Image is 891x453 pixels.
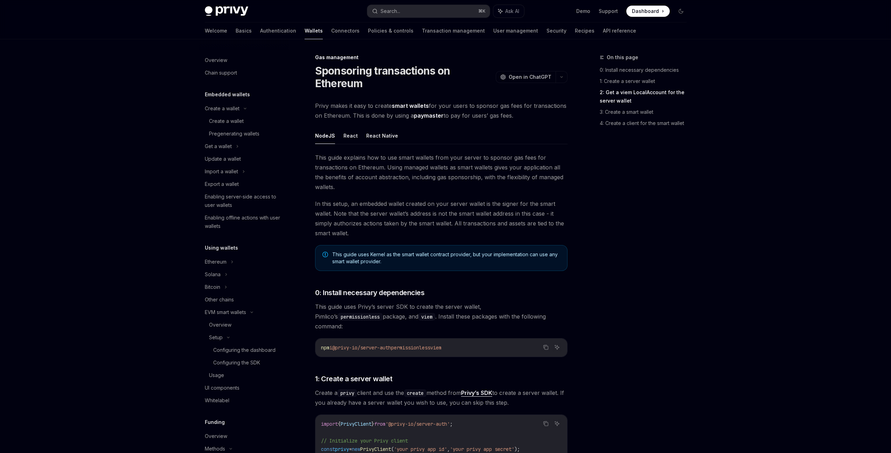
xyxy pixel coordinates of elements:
[450,446,514,452] span: 'your privy app secret'
[461,389,492,397] a: Privy’s SDK
[205,6,248,16] img: dark logo
[199,382,289,394] a: UI components
[600,87,692,106] a: 2: Get a viem LocalAccount for the server wallet
[343,127,358,144] button: React
[205,90,250,99] h5: Embedded wallets
[199,211,289,232] a: Enabling offline actions with user wallets
[315,388,568,407] span: Create a client and use the method from to create a server wallet. If you already have a server w...
[626,6,670,17] a: Dashboard
[199,293,289,306] a: Other chains
[205,56,227,64] div: Overview
[321,446,335,452] span: const
[305,22,323,39] a: Wallets
[675,6,687,17] button: Toggle dark mode
[450,421,453,427] span: ;
[199,369,289,382] a: Usage
[209,117,244,125] div: Create a wallet
[199,394,289,407] a: Whitelabel
[205,295,234,304] div: Other chains
[260,22,296,39] a: Authentication
[205,193,285,209] div: Enabling server-side access to user wallets
[205,167,238,176] div: Import a wallet
[199,190,289,211] a: Enabling server-side access to user wallets
[199,115,289,127] a: Create a wallet
[321,421,338,427] span: import
[600,76,692,87] a: 1: Create a server wallet
[205,214,285,230] div: Enabling offline actions with user wallets
[331,22,360,39] a: Connectors
[199,67,289,79] a: Chain support
[315,302,568,331] span: This guide uses Privy’s server SDK to create the server wallet, Pimlico’s package, and . Install ...
[205,104,239,113] div: Create a wallet
[205,384,239,392] div: UI components
[205,142,232,151] div: Get a wallet
[607,53,638,62] span: On this page
[213,346,276,354] div: Configuring the dashboard
[547,22,566,39] a: Security
[600,118,692,129] a: 4: Create a client for the smart wallet
[335,446,349,452] span: privy
[505,8,519,15] span: Ask AI
[199,356,289,369] a: Configuring the SDK
[509,74,551,81] span: Open in ChatGPT
[315,127,335,144] button: NodeJS
[603,22,636,39] a: API reference
[600,106,692,118] a: 3: Create a smart wallet
[329,344,332,351] span: i
[541,419,550,428] button: Copy the contents from the code block
[391,344,430,351] span: permissionless
[199,54,289,67] a: Overview
[366,127,398,144] button: React Native
[315,288,425,298] span: 0: Install necessary dependencies
[205,432,227,440] div: Overview
[332,344,391,351] span: @privy-io/server-auth
[209,321,231,329] div: Overview
[418,313,435,321] code: viem
[209,130,259,138] div: Pregenerating wallets
[322,252,328,257] svg: Note
[599,8,618,15] a: Support
[315,374,392,384] span: 1: Create a server wallet
[338,421,341,427] span: {
[205,69,237,77] div: Chain support
[496,71,556,83] button: Open in ChatGPT
[576,8,590,15] a: Demo
[205,445,225,453] div: Methods
[236,22,252,39] a: Basics
[205,244,238,252] h5: Using wallets
[209,333,223,342] div: Setup
[199,344,289,356] a: Configuring the dashboard
[205,283,220,291] div: Bitcoin
[199,153,289,165] a: Update a wallet
[205,180,239,188] div: Export a wallet
[315,153,568,192] span: This guide explains how to use smart wallets from your server to sponsor gas fees for transaction...
[514,446,520,452] span: );
[338,313,383,321] code: permissionless
[404,389,426,397] code: create
[367,5,490,18] button: Search...⌘K
[315,54,568,61] div: Gas management
[422,22,485,39] a: Transaction management
[205,396,229,405] div: Whitelabel
[205,22,227,39] a: Welcome
[414,112,444,119] a: paymaster
[552,419,562,428] button: Ask AI
[632,8,659,15] span: Dashboard
[321,344,329,351] span: npm
[315,101,568,120] span: Privy makes it easy to create for your users to sponsor gas fees for transactions on Ethereum. Th...
[392,102,429,109] strong: smart wallets
[374,421,385,427] span: from
[360,446,391,452] span: PrivyClient
[315,64,493,90] h1: Sponsoring transactions on Ethereum
[575,22,594,39] a: Recipes
[337,389,357,397] code: privy
[205,155,241,163] div: Update a wallet
[321,438,408,444] span: // Initialize your Privy client
[199,127,289,140] a: Pregenerating wallets
[349,446,352,452] span: =
[205,418,225,426] h5: Funding
[199,178,289,190] a: Export a wallet
[209,371,224,379] div: Usage
[541,343,550,352] button: Copy the contents from the code block
[381,7,400,15] div: Search...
